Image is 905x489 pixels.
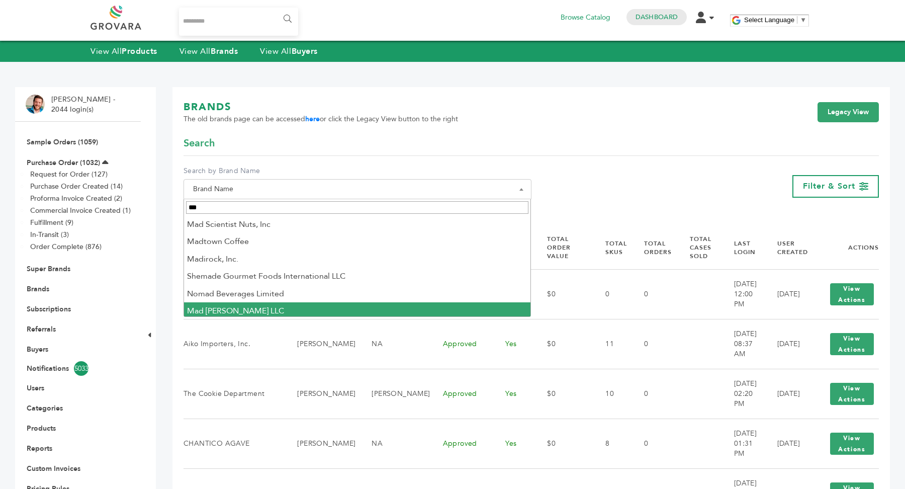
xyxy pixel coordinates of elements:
a: Buyers [27,345,48,354]
td: [DATE] [765,369,812,419]
li: [PERSON_NAME] - 2044 login(s) [51,95,118,114]
li: Shemade Gourmet Foods International LLC [184,268,531,285]
span: Search [184,136,215,150]
td: Approved [430,419,493,468]
td: Yes [493,319,534,369]
span: Select Language [744,16,794,24]
span: 5033 [74,361,88,376]
a: Referrals [27,324,56,334]
td: [DATE] 02:20 PM [721,369,765,419]
a: Proforma Invoice Created (2) [30,194,122,203]
a: Subscriptions [27,304,71,314]
td: [PERSON_NAME] [285,369,359,419]
a: Legacy View [818,102,879,122]
a: View AllProducts [90,46,157,57]
th: Total SKUs [593,226,631,269]
strong: Brands [211,46,238,57]
strong: Products [122,46,157,57]
td: 0 [593,269,631,319]
td: [DATE] [765,269,812,319]
a: In-Transit (3) [30,230,69,239]
th: User Created [765,226,812,269]
td: Yes [493,369,534,419]
td: [DATE] [765,419,812,468]
td: $0 [534,369,593,419]
th: Total Cases Sold [677,226,721,269]
li: Madtown Coffee [184,233,531,250]
td: Yes [493,419,534,468]
a: Brands [27,284,49,294]
td: [DATE] 08:37 AM [721,319,765,369]
a: Fulfillment (9) [30,218,73,227]
td: 8 [593,419,631,468]
th: Last Login [721,226,765,269]
td: 11 [593,319,631,369]
td: CHANTICO AGAVE [184,419,285,468]
td: $0 [534,319,593,369]
a: Commercial Invoice Created (1) [30,206,131,215]
td: 10 [593,369,631,419]
a: Products [27,424,56,433]
a: View AllBuyers [260,46,318,57]
button: View Actions [830,433,874,455]
a: Order Complete (876) [30,242,102,252]
td: [DATE] 01:31 PM [721,419,765,468]
td: [PERSON_NAME] [285,319,359,369]
td: $0 [534,419,593,468]
a: here [305,114,320,124]
h1: BRANDS [184,100,458,114]
th: Total Order Value [534,226,593,269]
a: Super Brands [27,264,70,274]
button: View Actions [830,283,874,305]
td: 0 [631,419,677,468]
a: Categories [27,403,63,413]
span: The old brands page can be accessed or click the Legacy View button to the right [184,114,458,124]
a: Sample Orders (1059) [27,137,98,147]
span: Brand Name [184,179,531,199]
td: Approved [430,319,493,369]
a: Custom Invoices [27,464,80,473]
li: Nomad Beverages Limited [184,285,531,302]
td: 0 [631,269,677,319]
td: [PERSON_NAME] [359,369,430,419]
a: Request for Order (127) [30,170,108,179]
td: NA [359,419,430,468]
button: View Actions [830,333,874,355]
td: The Cookie Department [184,369,285,419]
input: Search [186,201,529,214]
a: Select Language​ [744,16,806,24]
a: Users [27,383,44,393]
td: 0 [631,369,677,419]
li: Mad Scientist Nuts, Inc [184,216,531,233]
td: [DATE] 12:00 PM [721,269,765,319]
th: Total Orders [631,226,677,269]
a: Browse Catalog [561,12,610,23]
li: Mad [PERSON_NAME] LLC [184,302,531,319]
span: Brand Name [189,182,526,196]
td: Aiko Importers, Inc. [184,319,285,369]
li: Madirock, Inc. [184,251,531,268]
td: 0 [631,319,677,369]
td: Approved [430,369,493,419]
th: Actions [812,226,879,269]
label: Search by Brand Name [184,166,531,176]
td: $0 [534,269,593,319]
button: View Actions [830,383,874,405]
strong: Buyers [292,46,318,57]
td: [PERSON_NAME] [285,419,359,468]
input: Search... [179,8,298,36]
span: Filter & Sort [803,181,855,192]
a: Reports [27,444,52,453]
a: Purchase Order (1032) [27,158,100,168]
span: ▼ [800,16,806,24]
a: Notifications5033 [27,361,129,376]
a: Dashboard [636,13,678,22]
td: NA [359,319,430,369]
a: View AllBrands [179,46,238,57]
td: [DATE] [765,319,812,369]
a: Purchase Order Created (14) [30,182,123,191]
